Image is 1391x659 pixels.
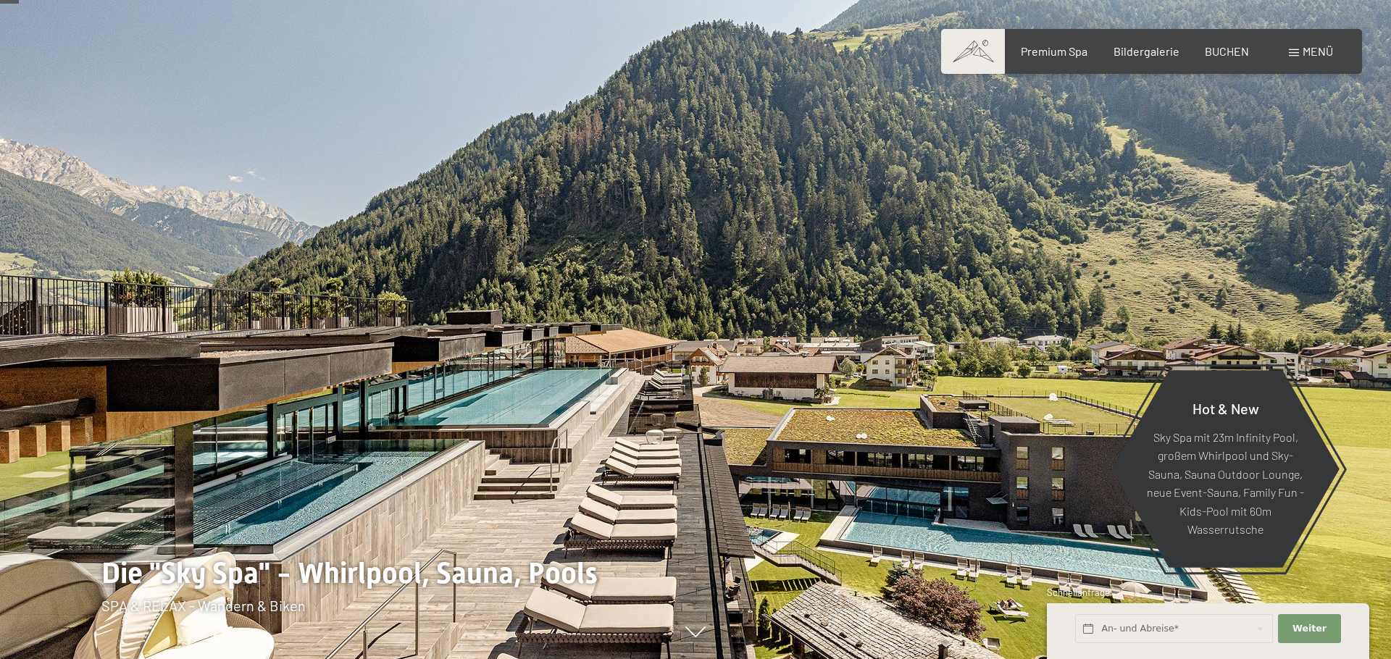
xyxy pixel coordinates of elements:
[1303,44,1333,58] span: Menü
[1292,622,1327,635] span: Weiter
[1278,614,1340,644] button: Weiter
[1111,369,1340,568] a: Hot & New Sky Spa mit 23m Infinity Pool, großem Whirlpool und Sky-Sauna, Sauna Outdoor Lounge, ne...
[1047,587,1110,598] span: Schnellanfrage
[1021,44,1087,58] a: Premium Spa
[1205,44,1249,58] a: BUCHEN
[1192,399,1259,416] span: Hot & New
[1147,427,1304,539] p: Sky Spa mit 23m Infinity Pool, großem Whirlpool und Sky-Sauna, Sauna Outdoor Lounge, neue Event-S...
[1114,44,1179,58] a: Bildergalerie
